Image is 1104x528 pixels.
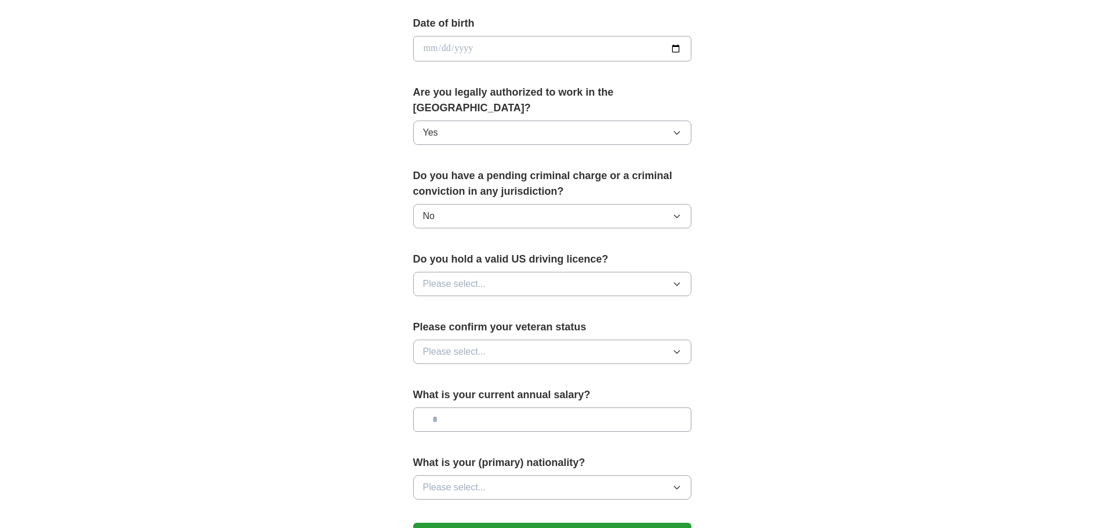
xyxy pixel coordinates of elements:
button: Yes [413,121,691,145]
span: Please select... [423,277,486,291]
button: No [413,204,691,228]
label: What is your (primary) nationality? [413,455,691,471]
label: Are you legally authorized to work in the [GEOGRAPHIC_DATA]? [413,85,691,116]
label: Do you hold a valid US driving licence? [413,252,691,267]
label: Do you have a pending criminal charge or a criminal conviction in any jurisdiction? [413,168,691,199]
span: Please select... [423,480,486,494]
label: Date of birth [413,16,691,31]
span: Please select... [423,345,486,359]
span: Yes [423,126,438,140]
button: Please select... [413,272,691,296]
label: Please confirm your veteran status [413,319,691,335]
button: Please select... [413,340,691,364]
span: No [423,209,435,223]
button: Please select... [413,475,691,500]
label: What is your current annual salary? [413,387,691,403]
